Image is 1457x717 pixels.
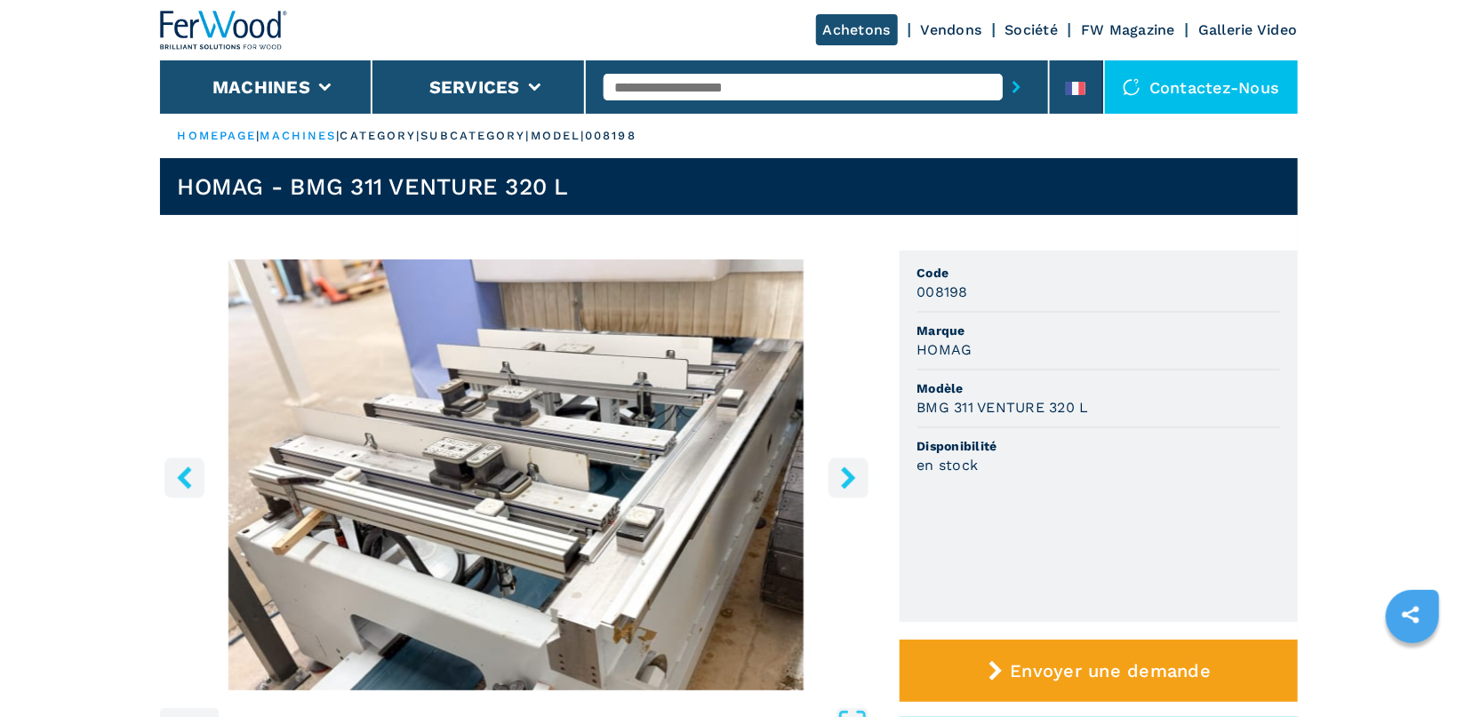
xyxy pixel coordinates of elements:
a: Gallerie Video [1198,21,1298,38]
h3: 008198 [917,282,969,302]
p: model | [531,128,586,144]
div: Go to Slide 3 [160,259,873,690]
div: Contactez-nous [1105,60,1298,114]
span: Envoyer une demande [1010,660,1211,681]
span: Disponibilité [917,437,1280,455]
iframe: Chat [1381,637,1444,704]
p: category | [340,128,421,144]
button: right-button [829,458,869,498]
button: left-button [164,458,204,498]
button: Envoyer une demande [900,640,1298,702]
h3: BMG 311 VENTURE 320 L [917,397,1089,418]
span: | [336,129,340,142]
a: machines [260,129,337,142]
a: Achetons [816,14,898,45]
a: Société [1005,21,1059,38]
img: Contactez-nous [1123,78,1141,96]
a: FW Magazine [1081,21,1175,38]
img: Ferwood [160,11,288,50]
span: Marque [917,322,1280,339]
a: Vendons [921,21,982,38]
button: Services [429,76,520,98]
img: Centre De Placage De Chants HOMAG BMG 311 VENTURE 320 L [160,259,873,690]
h1: HOMAG - BMG 311 VENTURE 320 L [178,172,569,201]
h3: HOMAG [917,339,973,360]
a: HOMEPAGE [178,129,257,142]
a: sharethis [1389,593,1433,637]
span: Modèle [917,379,1280,397]
button: Machines [212,76,310,98]
span: Code [917,264,1280,282]
p: subcategory | [420,128,530,144]
p: 008198 [585,128,636,144]
span: | [256,129,260,142]
h3: en stock [917,455,979,475]
button: submit-button [1003,67,1030,108]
